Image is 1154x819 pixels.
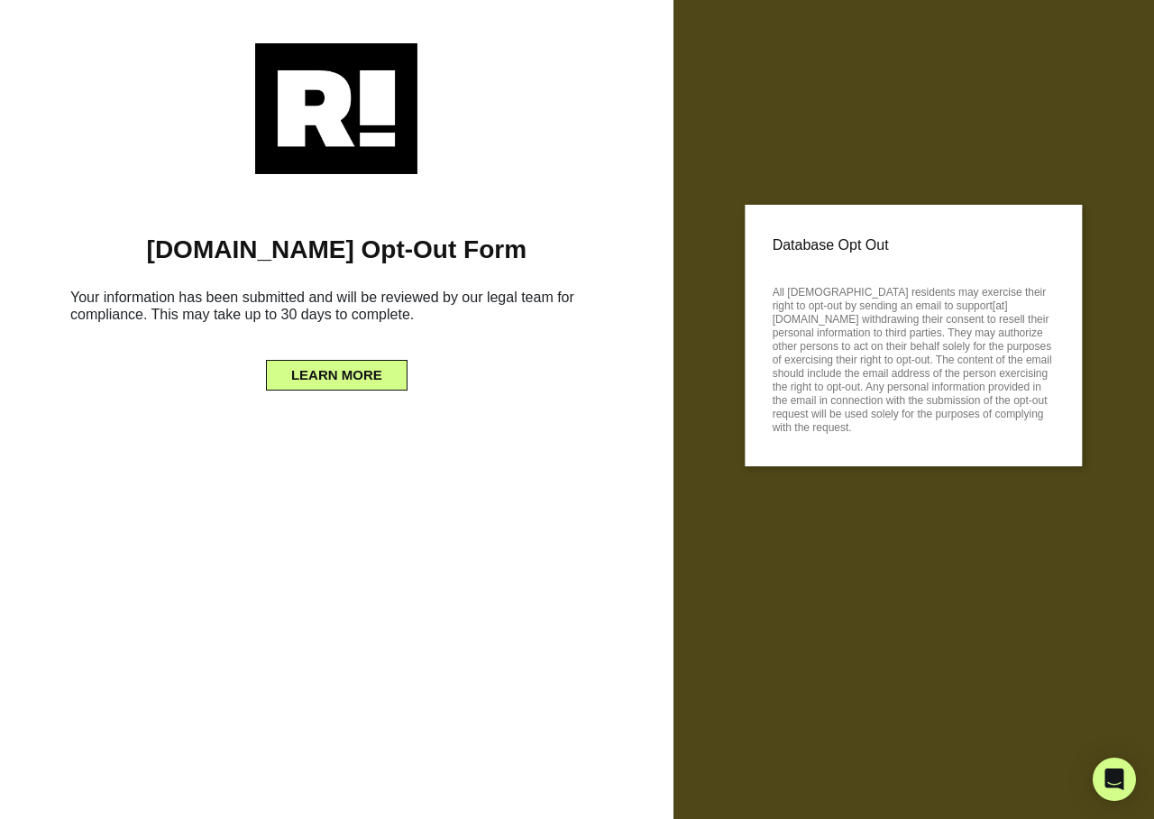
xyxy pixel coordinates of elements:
p: Database Opt Out [773,232,1055,259]
p: All [DEMOGRAPHIC_DATA] residents may exercise their right to opt-out by sending an email to suppo... [773,281,1055,435]
button: LEARN MORE [266,360,408,391]
a: LEARN MORE [266,363,408,377]
div: Open Intercom Messenger [1093,758,1136,801]
img: Retention.com [255,43,417,174]
h6: Your information has been submitted and will be reviewed by our legal team for compliance. This m... [27,281,646,337]
h1: [DOMAIN_NAME] Opt-Out Form [27,235,646,265]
